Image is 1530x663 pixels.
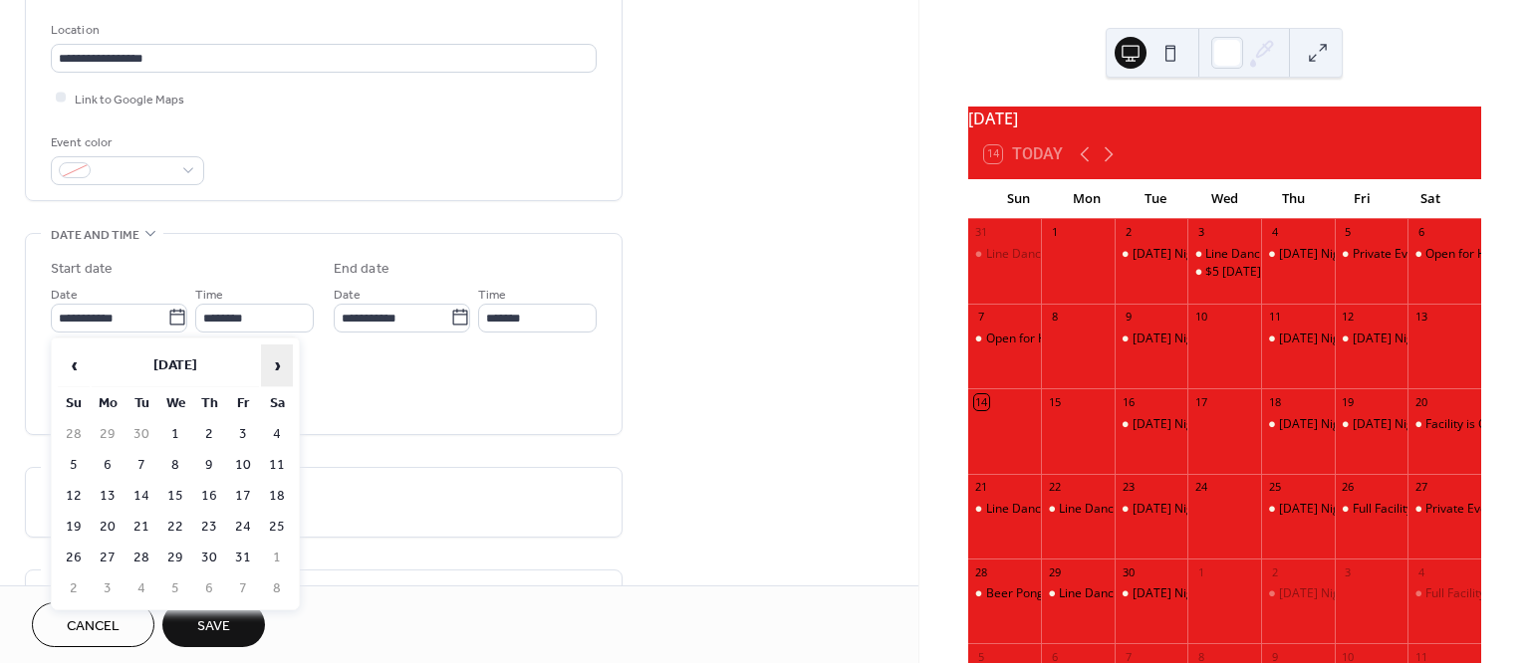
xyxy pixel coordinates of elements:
div: $5 [DATE] from 6pm-9pm [1205,264,1348,281]
span: Date and time [51,225,139,246]
td: 31 [227,544,259,572]
td: 22 [159,513,191,542]
div: 7 [974,310,989,325]
div: Open for Hourly Play from 12pm - 6pm [968,331,1042,347]
div: Sat [1397,179,1465,219]
div: Mon [1053,179,1122,219]
td: 28 [126,544,157,572]
div: [DATE] [968,107,1481,130]
span: Time [478,284,506,305]
td: 7 [126,451,157,480]
span: › [262,345,292,385]
td: 3 [92,574,124,603]
div: 23 [1121,480,1136,495]
div: Full Facility Event from 2pm - 4pm [1335,501,1408,518]
div: Thu [1259,179,1328,219]
div: Full Facility Event from 5pm-9pm [1407,585,1481,602]
div: Start date [51,259,113,280]
div: [DATE] Night League from 7pm - 10:30pm [1279,331,1511,347]
div: 21 [974,480,989,495]
td: 8 [261,574,293,603]
div: Tuesday Night Switch Tournament at 7:30pm [1115,331,1188,347]
td: 14 [126,482,157,511]
th: [DATE] [92,344,259,387]
div: Tuesday Night Switch Tournament at 7:30pm [1115,416,1188,433]
div: 6 [1413,225,1428,240]
div: Location [51,20,593,41]
div: Line Dancing from 6pm - 9pm [968,246,1042,263]
td: 23 [193,513,225,542]
div: Facility is Open 2pm -10pm (No Party Availability) [1407,416,1481,433]
td: 30 [193,544,225,572]
div: 1 [1193,564,1208,579]
div: 4 [1413,564,1428,579]
th: Th [193,389,225,418]
div: 26 [1341,480,1356,495]
div: 25 [1267,480,1282,495]
div: Line Dancing 6 Week Session [1059,585,1220,602]
div: 13 [1413,310,1428,325]
div: Event color [51,132,200,153]
div: Line Dancing 6 Week Lessons [1187,246,1261,263]
div: 31 [974,225,989,240]
td: 11 [261,451,293,480]
div: Thursday Night League from 7pm - 10:30pm [1261,585,1335,602]
td: 15 [159,482,191,511]
div: 4 [1267,225,1282,240]
span: Time [195,284,223,305]
button: Cancel [32,602,154,647]
div: [DATE] Night Switch Tournament at 7:30pm [1133,585,1374,602]
div: 19 [1341,394,1356,409]
div: 1 [1047,225,1062,240]
div: 29 [1047,564,1062,579]
div: 28 [974,564,989,579]
div: Thursday Night League from 7pm - 10:30pm [1261,246,1335,263]
div: [DATE] Night Switch Tournament at 7:30pm [1133,331,1374,347]
div: Wed [1190,179,1259,219]
div: Thursday Night League from 7pm - 10:30pm [1261,501,1335,518]
div: [DATE] Night League from 7pm - 10:30pm [1279,246,1511,263]
div: $5 Wednesday from 6pm-9pm [1187,264,1261,281]
div: Line Dancing 6 Week Lessons [1205,246,1369,263]
div: 9 [1121,310,1136,325]
th: Fr [227,389,259,418]
div: Thursday Night League from 7pm - 10:30pm [1261,331,1335,347]
button: Save [162,602,265,647]
div: 11 [1267,310,1282,325]
th: We [159,389,191,418]
div: Line Dancing from 6pm - 9pm [986,246,1150,263]
div: [DATE] Night League from 7pm - 10:30pm [1279,585,1511,602]
td: 29 [159,544,191,572]
div: Line Dancing 6 Week Session [1041,585,1115,602]
td: 17 [227,482,259,511]
div: 27 [1413,480,1428,495]
td: 5 [159,574,191,603]
div: Line Dancing from 6pm - 9pm [986,501,1150,518]
span: Date [334,284,361,305]
span: Date [51,284,78,305]
div: Tue [1122,179,1190,219]
td: 9 [193,451,225,480]
div: Private Event from 6pm-9pm [1353,246,1512,263]
div: Line Dancing 6 Week Session [1041,501,1115,518]
div: 22 [1047,480,1062,495]
div: [DATE] Night Switch Tournament at 7:30pm [1133,501,1374,518]
td: 30 [126,420,157,449]
div: 16 [1121,394,1136,409]
td: 1 [159,420,191,449]
td: 25 [261,513,293,542]
div: 3 [1193,225,1208,240]
td: 12 [58,482,90,511]
div: Friday Night Rising Stars Beginner Switch Tournament at 7pm [1335,331,1408,347]
div: [DATE] Night League from 7pm - 10:30pm [1279,501,1511,518]
td: 21 [126,513,157,542]
div: Tuesday Night Switch Tournament at 7:30pm [1115,501,1188,518]
td: 4 [261,420,293,449]
div: [DATE] Night Switch Tournament at 7:30pm [1133,416,1374,433]
td: 24 [227,513,259,542]
th: Sa [261,389,293,418]
td: 6 [193,574,225,603]
div: End date [334,259,389,280]
td: 13 [92,482,124,511]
